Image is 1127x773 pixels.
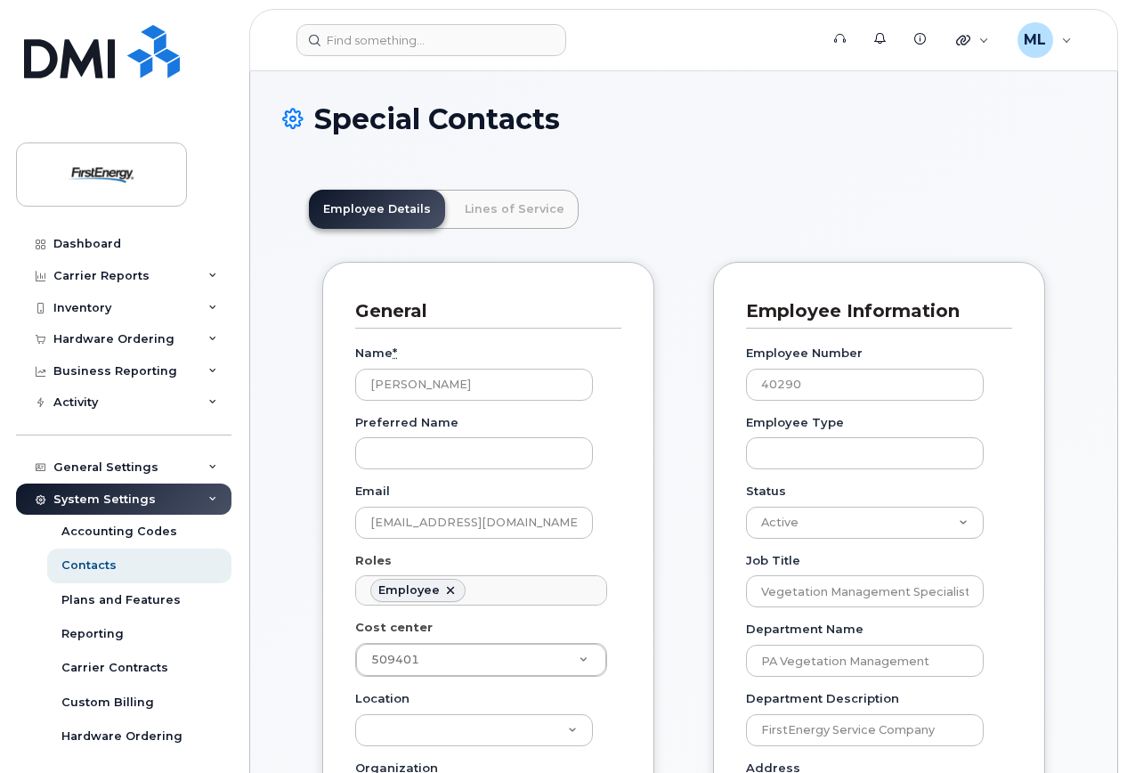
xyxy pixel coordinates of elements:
[355,552,392,569] label: Roles
[450,190,579,229] a: Lines of Service
[356,644,606,676] a: 509401
[355,345,397,362] label: Name
[746,414,844,431] label: Employee Type
[746,345,863,362] label: Employee Number
[355,690,409,707] label: Location
[355,414,458,431] label: Preferred Name
[355,299,608,323] h3: General
[282,103,1085,134] h1: Special Contacts
[746,483,786,500] label: Status
[393,346,397,360] abbr: required
[746,621,863,638] label: Department Name
[371,653,419,666] span: 509401
[378,583,440,598] div: Employee
[355,619,433,636] label: Cost center
[309,190,445,229] a: Employee Details
[746,690,899,707] label: Department Description
[355,483,390,500] label: Email
[746,552,800,569] label: Job Title
[746,299,999,323] h3: Employee Information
